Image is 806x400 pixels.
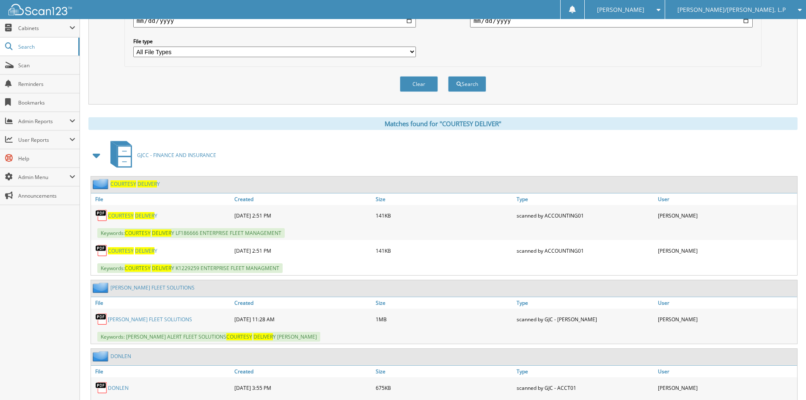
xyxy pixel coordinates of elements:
[374,193,515,205] a: Size
[138,180,157,188] span: DELIVER
[514,242,656,259] div: scanned by ACCOUNTING01
[8,4,72,15] img: scan123-logo-white.svg
[93,282,110,293] img: folder2.png
[514,379,656,396] div: scanned by GJC - ACCT01
[656,207,797,224] div: [PERSON_NAME]
[88,117,798,130] div: Matches found for "COURTESY DELIVER"
[18,155,75,162] span: Help
[18,62,75,69] span: Scan
[152,229,171,237] span: DELIVER
[105,138,216,172] a: GJCC - FINANCE AND INSURANCE
[677,7,786,12] span: [PERSON_NAME]/[PERSON_NAME], L.P
[656,379,797,396] div: [PERSON_NAME]
[108,247,157,254] a: COURTESY DELIVERY
[470,14,753,28] input: end
[18,25,69,32] span: Cabinets
[18,43,74,50] span: Search
[95,209,108,222] img: PDF.png
[232,193,374,205] a: Created
[232,242,374,259] div: [DATE] 2:51 PM
[374,366,515,377] a: Size
[514,366,656,377] a: Type
[232,379,374,396] div: [DATE] 3:55 PM
[110,353,131,360] a: DONLEN
[91,193,232,205] a: File
[656,311,797,328] div: [PERSON_NAME]
[18,118,69,125] span: Admin Reports
[125,265,151,272] span: COURTESY
[232,311,374,328] div: [DATE] 11:28 AM
[110,180,160,188] a: COURTESY DELIVERY
[226,333,252,340] span: COURTESY
[18,174,69,181] span: Admin Menu
[448,76,486,92] button: Search
[232,297,374,309] a: Created
[152,265,171,272] span: DELIVER
[95,244,108,257] img: PDF.png
[108,212,157,219] a: COURTESY DELIVERY
[108,212,134,219] span: COURTESY
[374,242,515,259] div: 141KB
[93,351,110,361] img: folder2.png
[91,297,232,309] a: File
[18,80,75,88] span: Reminders
[97,332,320,342] span: Keywords: [PERSON_NAME] ALERT FLEET SOLUTIONS Y [PERSON_NAME]
[374,311,515,328] div: 1MB
[374,207,515,224] div: 141KB
[97,263,283,273] span: Keywords: Y K1229259 ENTERPRISE FLEET MANAGMENT
[137,152,216,159] span: GJCC - FINANCE AND INSURANCE
[656,366,797,377] a: User
[95,313,108,326] img: PDF.png
[764,359,806,400] iframe: Chat Widget
[135,247,154,254] span: DELIVER
[18,136,69,143] span: User Reports
[125,229,151,237] span: COURTESY
[400,76,438,92] button: Clear
[656,242,797,259] div: [PERSON_NAME]
[232,207,374,224] div: [DATE] 2:51 PM
[597,7,644,12] span: [PERSON_NAME]
[514,193,656,205] a: Type
[108,316,192,323] a: [PERSON_NAME] FLEET SOLUTIONS
[108,384,129,392] a: DONLEN
[95,381,108,394] img: PDF.png
[514,297,656,309] a: Type
[232,366,374,377] a: Created
[91,366,232,377] a: File
[18,99,75,106] span: Bookmarks
[656,193,797,205] a: User
[18,192,75,199] span: Announcements
[374,297,515,309] a: Size
[253,333,273,340] span: DELIVER
[133,38,416,45] label: File type
[97,228,285,238] span: Keywords: Y LF186666 ENTERPRISE FLEET MANAGEMENT
[514,207,656,224] div: scanned by ACCOUNTING01
[656,297,797,309] a: User
[108,247,134,254] span: COURTESY
[514,311,656,328] div: scanned by GJC - [PERSON_NAME]
[110,284,195,291] a: [PERSON_NAME] FLEET SOLUTIONS
[110,180,136,188] span: COURTESY
[374,379,515,396] div: 675KB
[93,179,110,189] img: folder2.png
[135,212,154,219] span: DELIVER
[133,14,416,28] input: start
